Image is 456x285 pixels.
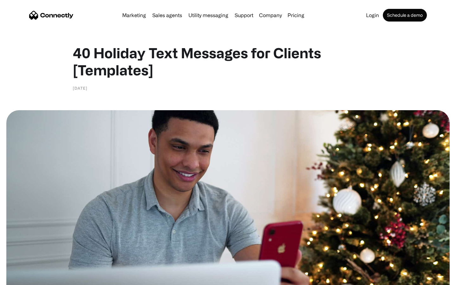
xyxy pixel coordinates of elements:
aside: Language selected: English [6,274,38,283]
div: [DATE] [73,85,87,91]
div: Company [259,11,282,20]
a: Schedule a demo [383,9,427,22]
ul: Language list [13,274,38,283]
a: Login [364,13,382,18]
a: Marketing [120,13,149,18]
a: Support [232,13,256,18]
a: Pricing [285,13,307,18]
h1: 40 Holiday Text Messages for Clients [Templates] [73,44,383,79]
a: Sales agents [150,13,185,18]
a: Utility messaging [186,13,231,18]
